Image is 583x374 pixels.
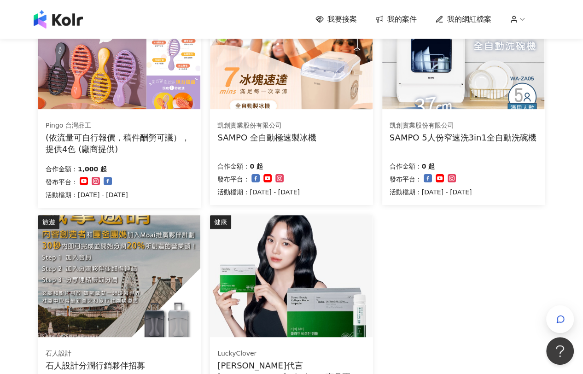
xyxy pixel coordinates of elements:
[375,14,417,24] a: 我的案件
[217,349,365,358] div: LuckyClover
[217,187,300,198] p: 活動檔期：[DATE] - [DATE]
[34,10,83,29] img: logo
[217,121,316,130] div: 凱創實業股份有限公司
[46,360,145,371] div: 石人設計分潤行銷夥伴招募
[217,174,250,185] p: 發布平台：
[546,337,574,365] iframe: Help Scout Beacon - Open
[46,132,193,155] div: (依流量可自行報價，稿件酬勞可議），提供4色 (廠商提供)
[390,187,472,198] p: 活動檔期：[DATE] - [DATE]
[315,14,357,24] a: 我要接案
[387,14,417,24] span: 我的案件
[327,14,357,24] span: 我要接案
[210,215,231,229] div: 健康
[38,215,200,337] img: 石人設計行李箱
[46,164,78,175] p: 合作金額：
[78,164,107,175] p: 1,000 起
[46,176,78,187] p: 發布平台：
[46,189,128,200] p: 活動檔期：[DATE] - [DATE]
[217,161,250,172] p: 合作金額：
[210,215,372,337] img: 韓國健康食品功能性膠原蛋白
[390,174,422,185] p: 發布平台：
[390,121,536,130] div: 凱創實業股份有限公司
[422,161,435,172] p: 0 起
[46,349,145,358] div: 石人設計
[390,161,422,172] p: 合作金額：
[435,14,491,24] a: 我的網紅檔案
[250,161,263,172] p: 0 起
[46,121,193,130] div: Pingo 台灣品工
[447,14,491,24] span: 我的網紅檔案
[38,215,59,229] div: 旅遊
[217,132,316,143] div: SAMPO 全自動極速製冰機
[390,132,536,143] div: SAMPO 5人份窄速洗3in1全自動洗碗機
